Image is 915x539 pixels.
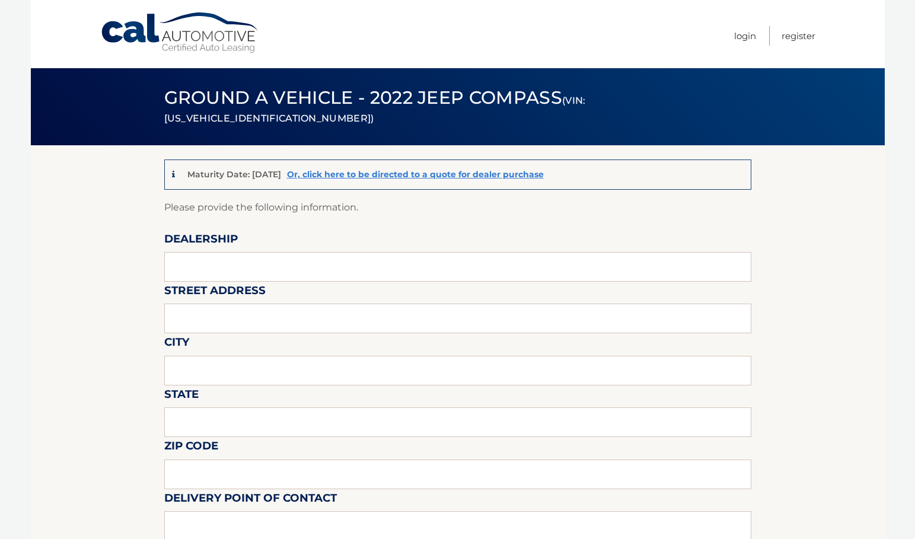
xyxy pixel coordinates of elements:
p: Maturity Date: [DATE] [187,169,281,180]
label: Dealership [164,230,238,252]
a: Login [734,26,756,46]
label: Zip Code [164,437,218,459]
label: Street Address [164,282,266,304]
p: Please provide the following information. [164,199,751,216]
a: Cal Automotive [100,12,260,54]
label: City [164,333,189,355]
span: Ground a Vehicle - 2022 Jeep Compass [164,87,586,126]
small: (VIN: [US_VEHICLE_IDENTIFICATION_NUMBER]) [164,95,586,124]
a: Or, click here to be directed to a quote for dealer purchase [287,169,544,180]
label: Delivery Point of Contact [164,489,337,511]
a: Register [782,26,815,46]
label: State [164,385,199,407]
